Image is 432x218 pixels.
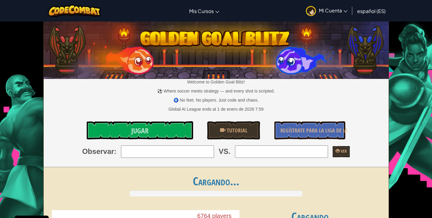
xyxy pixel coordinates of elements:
img: Golden Goal [44,19,389,79]
p: Welcome to Golden Goal Blitz! [44,79,389,85]
a: Tutorial [207,121,260,139]
span: español (ES) [357,8,386,14]
span: Ver [340,148,347,154]
a: español (ES) [354,3,389,19]
p: 🧿 No feet. No players. Just code and chaos. [44,97,389,103]
span: : [114,146,116,157]
a: Mi Cuenta [303,1,350,20]
img: avatar [306,6,316,16]
span: Regístrate para la Liga de IA [280,127,347,134]
span: Mis Cursos [189,8,214,14]
span: Jugar [131,126,149,135]
div: Global AI League ends at 1 de enero de 2026 7:59 [169,106,264,112]
img: CodeCombat logo [48,5,101,17]
a: Mis Cursos [186,3,222,19]
h1: Cargando... [44,175,389,187]
span: VS. [219,146,230,157]
a: Regístrate para la Liga de IA [274,121,345,139]
span: Tutorial [226,127,247,134]
p: ⚽ Where soccer meets strategy — and every shot is scripted. [44,88,389,94]
span: Observar [82,146,114,157]
span: Mi Cuenta [319,7,347,14]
